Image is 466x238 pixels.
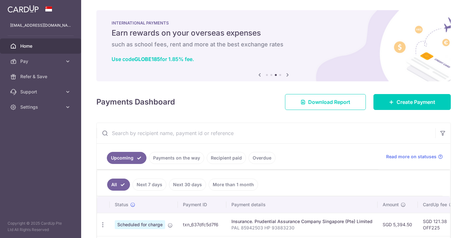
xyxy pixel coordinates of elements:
[107,179,130,191] a: All
[20,104,62,110] span: Settings
[10,22,71,29] p: [EMAIL_ADDRESS][DOMAIN_NAME]
[169,179,206,191] a: Next 30 days
[149,152,204,164] a: Payments on the way
[20,58,62,65] span: Pay
[249,152,275,164] a: Overdue
[231,218,372,225] div: Insurance. Prudential Assurance Company Singapore (Pte) Limited
[97,123,435,143] input: Search by recipient name, payment id or reference
[373,94,451,110] a: Create Payment
[20,89,62,95] span: Support
[178,213,226,236] td: txn_637dfc5d7f6
[386,153,437,160] span: Read more on statuses
[226,196,378,213] th: Payment details
[112,56,194,62] a: Use codeGLOBE185for 1.85% fee.
[20,43,62,49] span: Home
[418,213,459,236] td: SGD 121.38 OFF225
[383,201,399,208] span: Amount
[112,41,436,48] h6: such as school fees, rent and more at the best exchange rates
[178,196,226,213] th: Payment ID
[115,220,165,229] span: Scheduled for charge
[115,201,128,208] span: Status
[107,152,146,164] a: Upcoming
[8,5,39,13] img: CardUp
[397,98,435,106] span: Create Payment
[207,152,246,164] a: Recipient paid
[133,179,166,191] a: Next 7 days
[423,201,447,208] span: CardUp fee
[209,179,258,191] a: More than 1 month
[96,96,175,108] h4: Payments Dashboard
[112,20,436,25] p: INTERNATIONAL PAYMENTS
[96,10,451,81] img: International Payment Banner
[378,213,418,236] td: SGD 5,394.50
[134,56,160,62] b: GLOBE185
[112,28,436,38] h5: Earn rewards on your overseas expenses
[308,98,350,106] span: Download Report
[231,225,372,231] p: PAL 85942503 HP 93883230
[20,73,62,80] span: Refer & Save
[285,94,366,110] a: Download Report
[386,153,443,160] a: Read more on statuses
[425,219,460,235] iframe: Opens a widget where you can find more information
